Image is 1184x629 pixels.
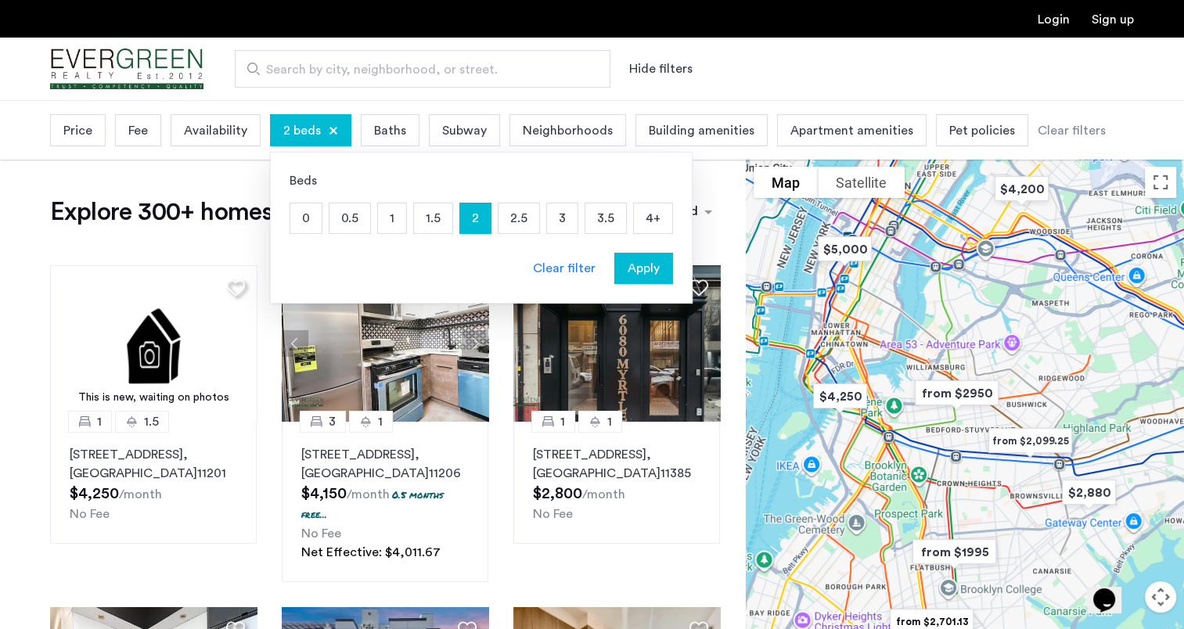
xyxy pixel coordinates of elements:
[374,121,406,140] span: Baths
[1038,121,1106,140] div: Clear filters
[533,259,596,278] div: Clear filter
[442,121,487,140] span: Subway
[628,259,660,278] span: Apply
[790,121,913,140] span: Apartment amenities
[498,203,539,233] p: 2.5
[547,203,578,233] p: 3
[629,59,693,78] button: Show or hide filters
[283,121,321,140] span: 2 beds
[235,50,610,88] input: Apartment Search
[290,171,673,190] div: Beds
[184,121,247,140] span: Availability
[634,203,672,233] p: 4+
[128,121,148,140] span: Fee
[50,40,203,99] img: logo
[649,121,754,140] span: Building amenities
[614,253,673,284] button: button
[1038,13,1070,26] a: Login
[523,121,613,140] span: Neighborhoods
[50,40,203,99] a: Cazamio Logo
[329,203,370,233] p: 0.5
[585,203,626,233] p: 3.5
[414,203,452,233] p: 1.5
[1092,13,1134,26] a: Registration
[1087,566,1137,613] iframe: chat widget
[460,203,491,233] p: 2
[949,121,1015,140] span: Pet policies
[378,203,406,233] p: 1
[63,121,92,140] span: Price
[266,60,567,79] span: Search by city, neighborhood, or street.
[290,203,322,233] p: 0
